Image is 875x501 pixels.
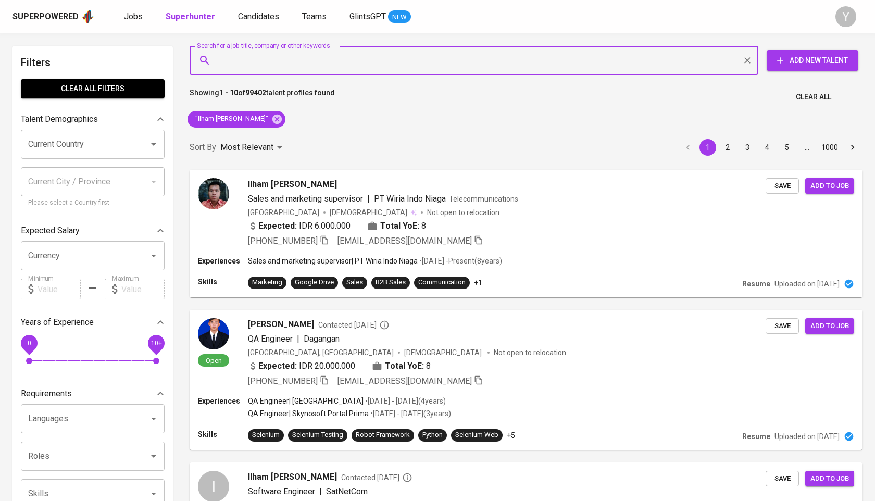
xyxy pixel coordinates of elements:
[835,6,856,27] div: Y
[21,79,165,98] button: Clear All filters
[187,111,285,128] div: "Ilham [PERSON_NAME]"
[739,139,756,156] button: Go to page 3
[742,279,770,289] p: Resume
[248,376,318,386] span: [PHONE_NUMBER]
[248,471,337,483] span: Ilham [PERSON_NAME]
[759,139,776,156] button: Go to page 4
[388,12,411,22] span: NEW
[146,486,161,501] button: Open
[426,360,431,372] span: 8
[771,180,794,192] span: Save
[774,279,840,289] p: Uploaded on [DATE]
[166,11,215,21] b: Superhunter
[402,472,413,483] svg: By Batam recruiter
[245,89,266,97] b: 99402
[121,279,165,299] input: Value
[367,193,370,205] span: |
[771,320,794,332] span: Save
[742,431,770,442] p: Resume
[198,318,229,349] img: 0d52411bed2f011367af863d36c8a44c.jpg
[124,11,143,21] span: Jobs
[380,220,419,232] b: Total YoE:
[699,139,716,156] button: page 1
[151,340,161,347] span: 10+
[252,430,280,440] div: Selenium
[146,248,161,263] button: Open
[248,236,318,246] span: [PHONE_NUMBER]
[805,318,854,334] button: Add to job
[319,485,322,498] span: |
[198,396,248,406] p: Experiences
[805,471,854,487] button: Add to job
[238,11,279,21] span: Candidates
[248,178,337,191] span: Ilham [PERSON_NAME]
[12,11,79,23] div: Superpowered
[248,360,355,372] div: IDR 20.000.000
[21,316,94,329] p: Years of Experience
[295,278,334,287] div: Google Drive
[796,91,831,104] span: Clear All
[190,87,335,107] p: Showing of talent profiles found
[810,320,849,332] span: Add to job
[421,220,426,232] span: 8
[766,471,799,487] button: Save
[297,333,299,345] span: |
[810,473,849,485] span: Add to job
[248,256,418,266] p: Sales and marketing supervisor | PT Wiria Indo Niaga
[248,486,315,496] span: Software Engineer
[304,334,340,344] span: Dagangan
[21,54,165,71] h6: Filters
[198,277,248,287] p: Skills
[507,430,515,441] p: +5
[292,430,343,440] div: Selenium Testing
[422,430,443,440] div: Python
[21,220,165,241] div: Expected Salary
[248,334,293,344] span: QA Engineer
[374,194,446,204] span: PT Wiria Indo Niaga
[190,141,216,154] p: Sort By
[810,180,849,192] span: Add to job
[248,207,319,218] div: [GEOGRAPHIC_DATA]
[248,220,351,232] div: IDR 6.000.000
[198,256,248,266] p: Experiences
[219,89,238,97] b: 1 - 10
[427,207,499,218] p: Not open to relocation
[740,53,755,68] button: Clear
[385,360,424,372] b: Total YoE:
[198,178,229,209] img: f69e4269c2d6c30f73d678c0ceff6f0e.jpeg
[330,207,409,218] span: [DEMOGRAPHIC_DATA]
[369,408,451,419] p: • [DATE] - [DATE] ( 3 years )
[21,109,165,130] div: Talent Demographics
[238,10,281,23] a: Candidates
[844,139,861,156] button: Go to next page
[220,141,273,154] p: Most Relevant
[146,449,161,464] button: Open
[719,139,736,156] button: Go to page 2
[21,387,72,400] p: Requirements
[418,278,466,287] div: Communication
[258,220,297,232] b: Expected:
[252,278,282,287] div: Marketing
[146,137,161,152] button: Open
[474,278,482,288] p: +1
[818,139,841,156] button: Go to page 1000
[341,472,413,483] span: Contacted [DATE]
[248,396,364,406] p: QA Engineer | [GEOGRAPHIC_DATA]
[766,178,799,194] button: Save
[29,82,156,95] span: Clear All filters
[337,236,472,246] span: [EMAIL_ADDRESS][DOMAIN_NAME]
[21,383,165,404] div: Requirements
[37,279,81,299] input: Value
[220,138,286,157] div: Most Relevant
[198,429,248,440] p: Skills
[418,256,502,266] p: • [DATE] - Present ( 8 years )
[767,50,858,71] button: Add New Talent
[379,320,390,330] svg: By Batam recruiter
[346,278,363,287] div: Sales
[12,9,95,24] a: Superpoweredapp logo
[775,54,850,67] span: Add New Talent
[326,486,368,496] span: SatNetCom
[187,114,274,124] span: "Ilham [PERSON_NAME]"
[248,194,363,204] span: Sales and marketing supervisor
[302,10,329,23] a: Teams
